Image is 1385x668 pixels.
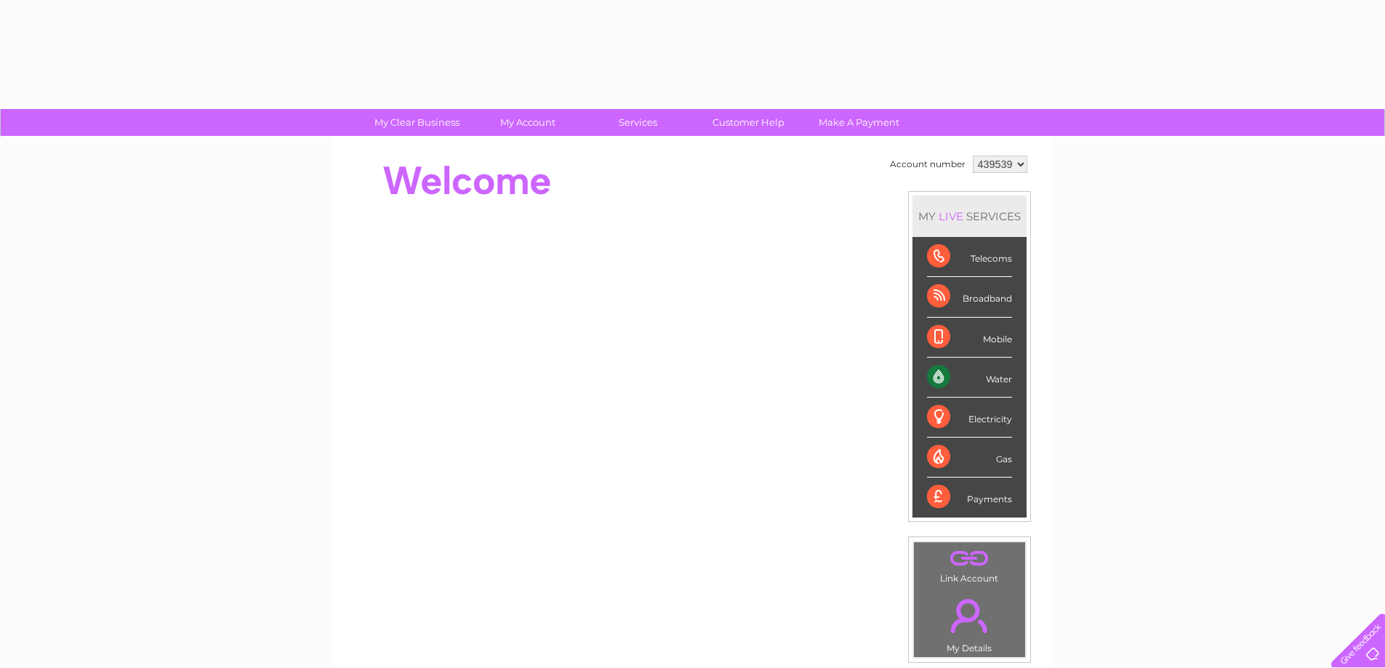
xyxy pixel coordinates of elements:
[913,587,1026,658] td: My Details
[927,398,1012,438] div: Electricity
[927,478,1012,517] div: Payments
[357,109,477,136] a: My Clear Business
[927,438,1012,478] div: Gas
[918,590,1021,641] a: .
[927,277,1012,317] div: Broadband
[467,109,587,136] a: My Account
[913,542,1026,587] td: Link Account
[689,109,808,136] a: Customer Help
[927,358,1012,398] div: Water
[918,546,1021,571] a: .
[886,152,969,177] td: Account number
[578,109,698,136] a: Services
[936,209,966,223] div: LIVE
[927,318,1012,358] div: Mobile
[799,109,919,136] a: Make A Payment
[927,237,1012,277] div: Telecoms
[912,196,1027,237] div: MY SERVICES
